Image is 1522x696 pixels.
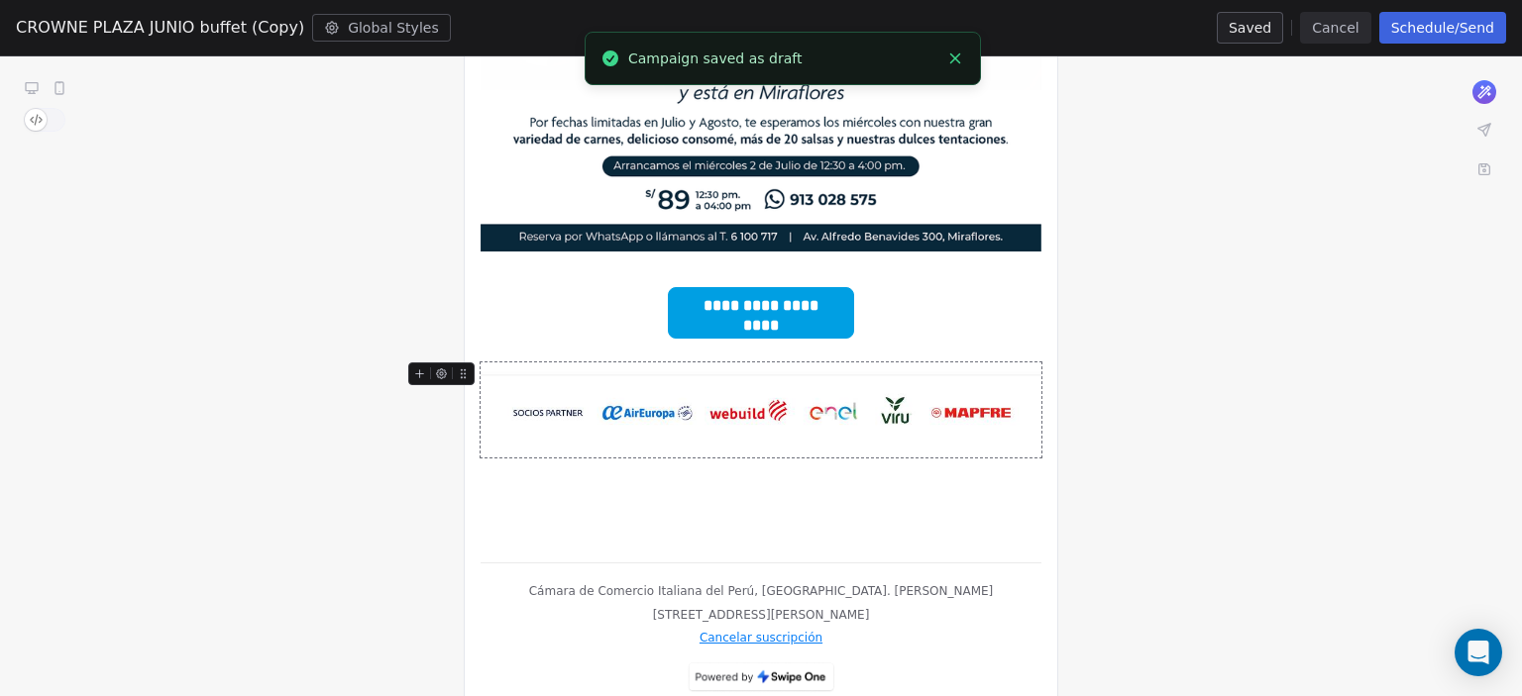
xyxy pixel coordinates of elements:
div: Campaign saved as draft [628,49,938,69]
button: Saved [1217,12,1283,44]
button: Close toast [942,46,968,71]
button: Global Styles [312,14,451,42]
div: Open Intercom Messenger [1455,629,1502,676]
button: Schedule/Send [1379,12,1506,44]
span: CROWNE PLAZA JUNIO buffet (Copy) [16,16,304,40]
button: Cancel [1300,12,1370,44]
